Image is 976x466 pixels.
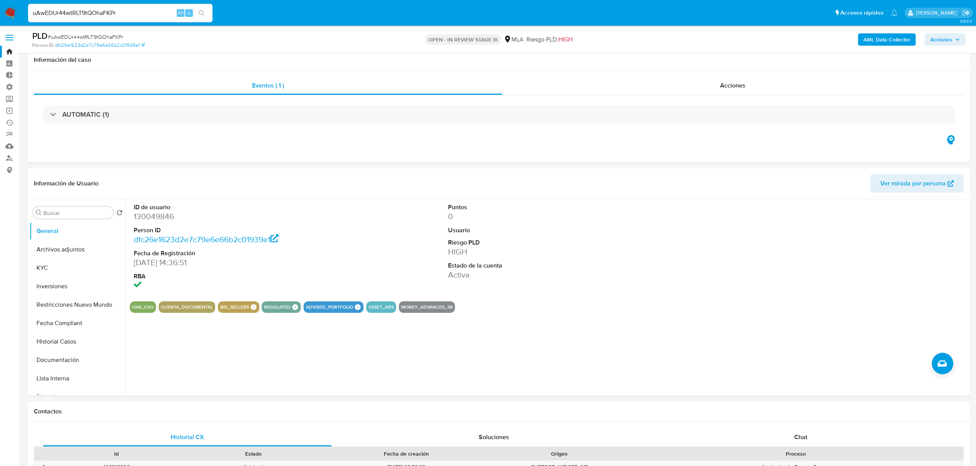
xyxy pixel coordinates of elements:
[925,33,965,46] button: Acciones
[55,42,145,49] a: dfc26e1623d2e7c79e6e66b2c01939e1
[962,9,970,17] a: Salir
[116,210,123,218] button: Volver al orden por defecto
[48,33,123,41] span: # uAwEDUr44wtRLT9tQOhaFKPr
[36,210,42,216] button: Buscar
[30,351,126,369] button: Documentación
[880,174,946,193] span: Ver mirada por persona
[891,10,898,16] a: Notificaciones
[916,9,959,17] p: andres.vilosio@mercadolibre.com
[134,234,279,245] a: dfc26e1623d2e7c79e6e66b2c01939e1
[30,296,126,314] button: Restricciones Nuevo Mundo
[448,203,650,212] dt: Puntos
[479,433,509,441] span: Soluciones
[43,210,110,216] input: Buscar
[30,332,126,351] button: Historial Casos
[134,203,335,212] dt: ID de usuario
[504,35,523,44] div: MLA
[30,259,126,277] button: KYC
[30,277,126,296] button: Inversiones
[171,433,204,441] span: Historial CX
[30,314,126,332] button: Fecha Compliant
[526,35,573,44] span: Riesgo PLD:
[448,246,650,257] dd: HIGH
[558,35,573,44] span: HIGH
[252,81,284,90] span: Eventos ( 1 )
[134,249,335,258] dt: Fecha de Registración
[190,450,317,458] div: Estado
[496,450,622,458] div: Origen
[448,238,650,247] dt: Riesgo PLD
[30,240,126,259] button: Archivos adjuntos
[425,34,501,45] p: OPEN - IN REVIEW STAGE III
[34,408,964,415] h1: Contactos
[30,388,126,406] button: Direcciones
[28,8,212,18] input: Buscar usuario o caso...
[32,42,53,49] b: Person ID
[448,226,650,235] dt: Usuario
[34,180,98,187] h1: Información de Usuario
[32,30,48,42] b: PLD
[448,261,650,270] dt: Estado de la cuenta
[188,9,190,17] span: s
[134,257,335,268] dd: [DATE] 14:36:51
[178,9,184,17] span: Alt
[448,211,650,222] dd: 0
[720,81,745,90] span: Acciones
[134,211,335,222] dd: 130049846
[863,33,910,46] b: AML Data Collector
[633,450,958,458] div: Proceso
[194,8,209,18] button: search-icon
[62,110,109,119] h3: AUTOMATIC (1)
[858,33,916,46] button: AML Data Collector
[794,433,807,441] span: Chat
[134,226,335,235] dt: Person ID
[43,106,954,123] div: AUTOMATIC (1)
[30,222,126,240] button: General
[34,56,964,64] h1: Información del caso
[327,450,485,458] div: Fecha de creación
[134,272,335,281] dt: RBA
[53,450,179,458] div: Id
[448,269,650,280] dd: Activa
[870,174,964,193] button: Ver mirada por persona
[840,9,883,17] span: Accesos rápidos
[30,369,126,388] button: Lista Interna
[930,33,952,46] span: Acciones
